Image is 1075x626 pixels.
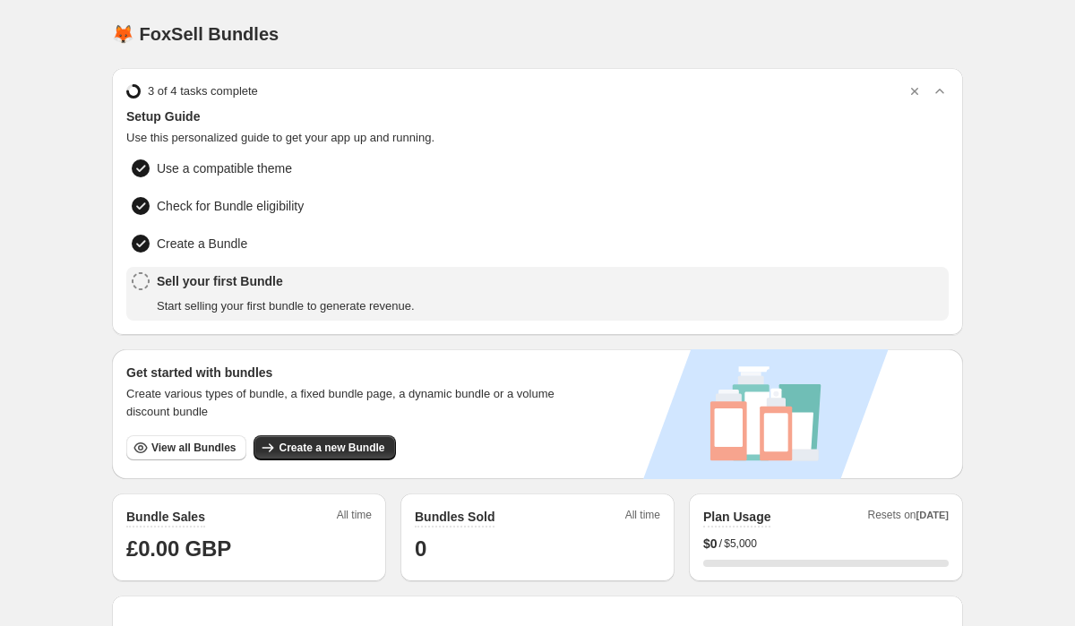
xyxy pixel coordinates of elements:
[703,535,718,553] span: $ 0
[625,508,660,527] span: All time
[148,82,258,100] span: 3 of 4 tasks complete
[254,435,395,460] button: Create a new Bundle
[703,535,949,553] div: /
[126,385,572,421] span: Create various types of bundle, a fixed bundle page, a dynamic bundle or a volume discount bundle
[126,508,205,526] h2: Bundle Sales
[126,435,246,460] button: View all Bundles
[126,364,572,382] h3: Get started with bundles
[157,272,415,290] span: Sell your first Bundle
[157,197,304,215] span: Check for Bundle eligibility
[916,510,949,520] span: [DATE]
[279,441,384,455] span: Create a new Bundle
[157,297,415,315] span: Start selling your first bundle to generate revenue.
[415,508,494,526] h2: Bundles Sold
[703,508,770,526] h2: Plan Usage
[337,508,372,527] span: All time
[126,107,949,125] span: Setup Guide
[112,23,279,45] h1: 🦊 FoxSell Bundles
[415,535,660,563] h1: 0
[157,235,247,253] span: Create a Bundle
[157,159,292,177] span: Use a compatible theme
[151,441,236,455] span: View all Bundles
[126,535,372,563] h1: £0.00 GBP
[126,129,949,147] span: Use this personalized guide to get your app up and running.
[724,536,757,551] span: $5,000
[868,508,950,527] span: Resets on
